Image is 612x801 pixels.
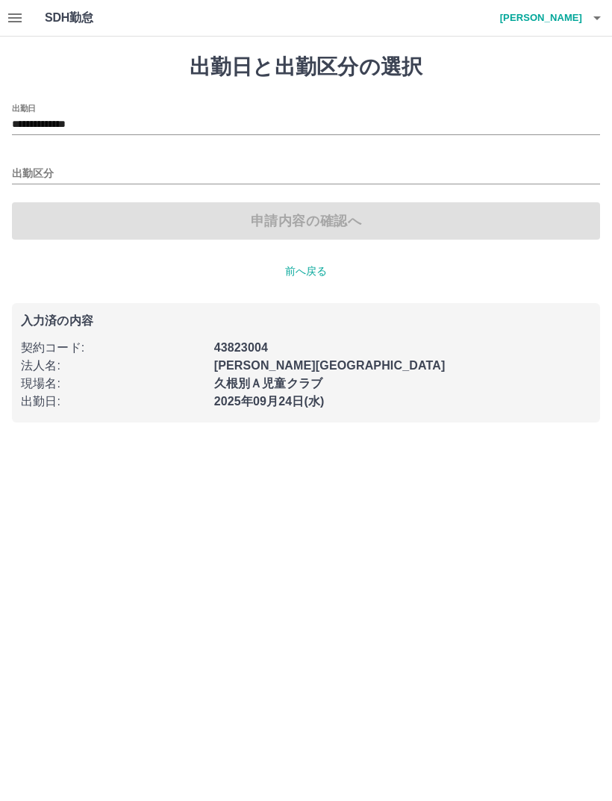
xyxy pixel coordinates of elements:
[214,377,322,390] b: 久根別Ａ児童クラブ
[21,375,205,393] p: 現場名 :
[12,264,600,279] p: 前へ戻る
[214,359,446,372] b: [PERSON_NAME][GEOGRAPHIC_DATA]
[214,341,268,354] b: 43823004
[12,102,36,113] label: 出勤日
[21,315,591,327] p: 入力済の内容
[214,395,325,408] b: 2025年09月24日(水)
[21,357,205,375] p: 法人名 :
[21,339,205,357] p: 契約コード :
[12,54,600,80] h1: 出勤日と出勤区分の選択
[21,393,205,411] p: 出勤日 :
